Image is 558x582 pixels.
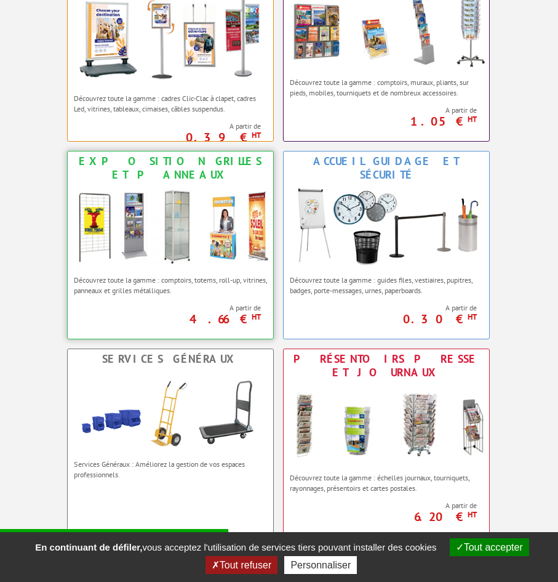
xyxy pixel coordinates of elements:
[35,542,142,552] strong: En continuant de défiler,
[74,121,261,131] span: A partir de
[68,185,273,269] img: Exposition Grilles et Panneaux
[284,315,477,323] p: 0.30 €
[450,538,529,556] button: Tout accepter
[68,369,273,453] img: Services Généraux
[284,513,477,520] p: 6.20 €
[205,556,277,574] button: Tout refuser
[290,275,483,296] p: Découvrez toute la gamme : guides files, vestiaires, pupitres, badges, porte-messages, urnes, pap...
[283,349,490,537] a: Présentoirs Presse et Journaux Présentoirs Presse et Journaux Découvrez toute la gamme : échelles...
[74,303,261,313] span: A partir de
[284,382,489,467] img: Présentoirs Presse et Journaux
[68,134,261,141] p: 0.39 €
[283,151,490,339] a: Accueil Guidage et Sécurité Accueil Guidage et Sécurité Découvrez toute la gamme : guides files, ...
[290,472,483,493] p: Découvrez toute la gamme : échelles journaux, tourniquets, rayonnages, présentoirs et cartes post...
[287,352,486,379] div: Présentoirs Presse et Journaux
[468,114,477,124] sup: HT
[284,185,489,269] img: Accueil Guidage et Sécurité
[74,275,267,296] p: Découvrez toute la gamme : comptoirs, totems, roll-up, vitrines, panneaux et grilles métalliques.
[71,155,270,182] div: Exposition Grilles et Panneaux
[71,352,270,366] div: Services Généraux
[290,303,477,313] span: A partir de
[287,155,486,182] div: Accueil Guidage et Sécurité
[290,501,477,511] span: A partir de
[68,315,261,323] p: 4.66 €
[284,118,477,125] p: 1.05 €
[468,312,477,322] sup: HT
[290,77,483,98] p: Découvrez toute la gamme : comptoirs, muraux, pliants, sur pieds, mobiles, tourniquets et de nomb...
[74,459,267,480] p: Services Généraux : Améliorez la gestion de vos espaces professionnels.
[29,542,442,552] span: vous acceptez l'utilisation de services tiers pouvant installer des cookies
[290,105,477,115] span: A partir de
[284,556,357,574] button: Personnaliser (fenêtre modale)
[67,349,274,537] a: Services Généraux Services Généraux Services Généraux : Améliorez la gestion de vos espaces profe...
[67,151,274,339] a: Exposition Grilles et Panneaux Exposition Grilles et Panneaux Découvrez toute la gamme : comptoir...
[252,312,261,322] sup: HT
[468,509,477,520] sup: HT
[74,93,267,114] p: Découvrez toute la gamme : cadres Clic-Clac à clapet, cadres Led, vitrines, tableaux, cimaises, c...
[252,130,261,140] sup: HT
